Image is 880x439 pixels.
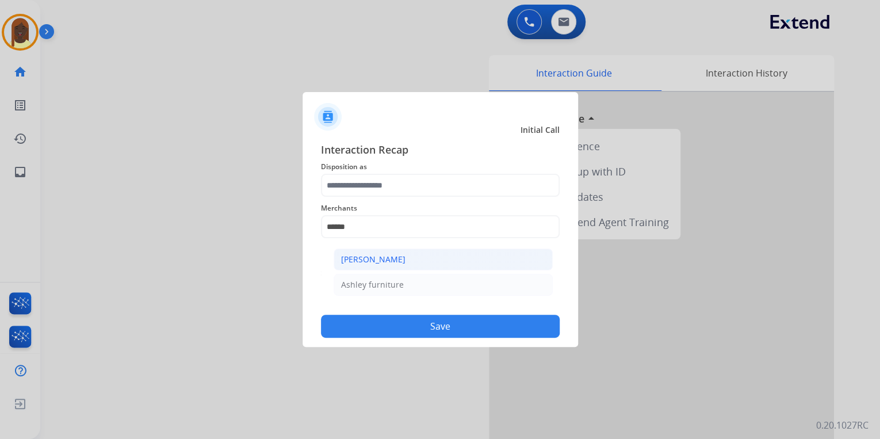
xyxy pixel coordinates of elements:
img: contactIcon [314,103,342,131]
span: Disposition as [321,160,560,174]
p: 0.20.1027RC [816,418,868,432]
span: Merchants [321,201,560,215]
span: Initial Call [521,124,560,136]
button: Save [321,315,560,338]
div: [PERSON_NAME] [341,254,405,265]
div: Ashley furniture [341,279,404,291]
span: Interaction Recap [321,142,560,160]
